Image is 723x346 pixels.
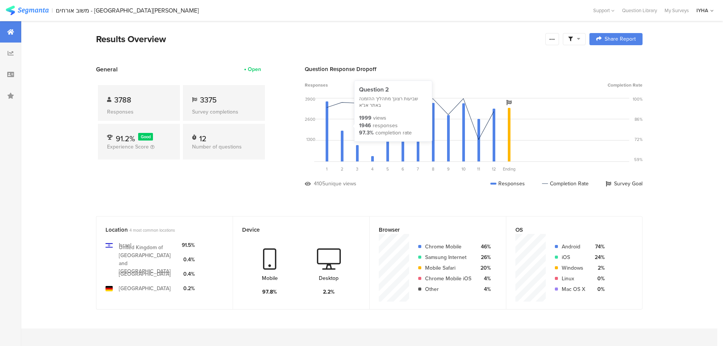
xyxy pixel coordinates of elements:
[119,284,171,292] div: [GEOGRAPHIC_DATA]
[477,166,480,172] span: 11
[314,180,325,188] div: 4105
[96,65,118,74] span: General
[591,253,605,261] div: 24%
[359,85,427,94] div: Question 2
[635,136,643,142] div: 72%
[6,6,49,15] img: segmanta logo
[129,227,175,233] span: 4 most common locations
[606,180,643,188] div: Survey Goal
[425,264,471,272] div: Mobile Safari
[182,256,195,264] div: 0.4%
[425,243,471,251] div: Chrome Mobile
[262,274,278,282] div: Mobile
[477,253,491,261] div: 26%
[477,285,491,293] div: 4%
[379,226,484,234] div: Browser
[608,82,643,88] span: Completion Rate
[262,288,277,296] div: 97.8%
[618,7,661,14] a: Question Library
[119,243,176,275] div: United Kingdom of [GEOGRAPHIC_DATA] and [GEOGRAPHIC_DATA]
[633,96,643,102] div: 100%
[425,275,471,283] div: Chrome Mobile iOS
[305,65,643,73] div: Question Response Dropoff
[326,166,328,172] span: 1
[477,275,491,283] div: 4%
[359,114,372,122] div: 1999
[425,253,471,261] div: Samsung Internet
[490,180,525,188] div: Responses
[107,108,171,116] div: Responses
[591,275,605,283] div: 0%
[356,166,358,172] span: 3
[359,96,427,109] div: שביעות רצונך מתהליך ההזמנה באתר אנ"א
[107,143,149,151] span: Experience Score
[375,129,412,137] div: completion rate
[119,241,131,249] div: Israel
[182,270,195,278] div: 0.4%
[341,166,343,172] span: 2
[477,243,491,251] div: 46%
[319,274,339,282] div: Desktop
[323,288,335,296] div: 2.2%
[432,166,434,172] span: 8
[477,264,491,272] div: 20%
[114,94,131,106] span: 3788
[192,108,256,116] div: Survey completions
[182,284,195,292] div: 0.2%
[562,285,585,293] div: Mac OS X
[634,156,643,163] div: 59%
[305,82,328,88] span: Responses
[661,7,693,14] a: My Surveys
[593,5,614,16] div: Support
[116,133,135,144] span: 91.2%
[200,94,217,106] span: 3375
[591,264,605,272] div: 2%
[635,116,643,122] div: 86%
[371,166,373,172] span: 4
[182,241,195,249] div: 91.5%
[562,275,585,283] div: Linux
[447,166,450,172] span: 9
[305,96,315,102] div: 3900
[106,226,211,234] div: Location
[386,166,389,172] span: 5
[359,129,374,137] div: 97.3%
[373,122,398,130] div: responses
[325,180,356,188] div: unique views
[248,65,261,73] div: Open
[462,166,466,172] span: 10
[605,36,636,42] span: Share Report
[696,7,708,14] div: IYHA
[591,285,605,293] div: 0%
[492,166,496,172] span: 12
[119,270,171,278] div: [GEOGRAPHIC_DATA]
[591,243,605,251] div: 74%
[141,134,151,140] span: Good
[306,136,315,142] div: 1300
[305,116,315,122] div: 2600
[199,133,206,141] div: 12
[56,7,199,14] div: משוב אורחים - [GEOGRAPHIC_DATA][PERSON_NAME]
[562,264,585,272] div: Windows
[562,243,585,251] div: Android
[52,6,53,15] div: |
[501,166,517,172] div: Ending
[242,226,348,234] div: Device
[515,226,621,234] div: OS
[402,166,404,172] span: 6
[542,180,589,188] div: Completion Rate
[562,253,585,261] div: iOS
[359,122,371,130] div: 1946
[506,100,512,105] i: Survey Goal
[96,32,542,46] div: Results Overview
[373,114,386,122] div: views
[417,166,419,172] span: 7
[425,285,471,293] div: Other
[192,143,242,151] span: Number of questions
